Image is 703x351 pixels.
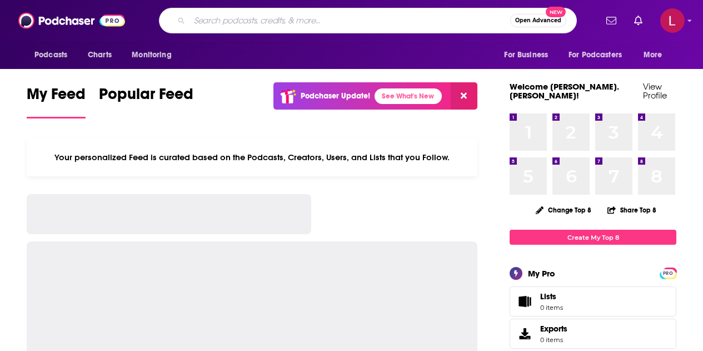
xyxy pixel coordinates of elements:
[513,326,536,342] span: Exports
[660,8,685,33] img: User Profile
[510,230,676,245] a: Create My Top 8
[661,269,675,277] a: PRO
[636,45,676,66] button: open menu
[540,324,567,334] span: Exports
[375,88,442,104] a: See What's New
[569,47,622,63] span: For Podcasters
[644,47,662,63] span: More
[510,319,676,349] a: Exports
[510,81,619,101] a: Welcome [PERSON_NAME].[PERSON_NAME]!
[99,85,193,110] span: Popular Feed
[513,294,536,309] span: Lists
[643,81,667,101] a: View Profile
[529,203,598,217] button: Change Top 8
[81,45,118,66] a: Charts
[561,45,638,66] button: open menu
[528,268,555,279] div: My Pro
[27,45,82,66] button: open menu
[515,18,561,23] span: Open Advanced
[540,336,567,344] span: 0 items
[99,85,193,118] a: Popular Feed
[124,45,186,66] button: open menu
[660,8,685,33] span: Logged in as laura.carr
[496,45,562,66] button: open menu
[301,91,370,101] p: Podchaser Update!
[27,85,86,110] span: My Feed
[159,8,577,33] div: Search podcasts, credits, & more...
[630,11,647,30] a: Show notifications dropdown
[190,12,510,29] input: Search podcasts, credits, & more...
[132,47,171,63] span: Monitoring
[510,14,566,27] button: Open AdvancedNew
[27,139,477,176] div: Your personalized Feed is curated based on the Podcasts, Creators, Users, and Lists that you Follow.
[540,291,563,301] span: Lists
[504,47,548,63] span: For Business
[34,47,67,63] span: Podcasts
[660,8,685,33] button: Show profile menu
[18,10,125,31] img: Podchaser - Follow, Share and Rate Podcasts
[27,85,86,118] a: My Feed
[88,47,112,63] span: Charts
[540,304,563,312] span: 0 items
[540,291,556,301] span: Lists
[607,199,657,221] button: Share Top 8
[602,11,621,30] a: Show notifications dropdown
[510,286,676,317] a: Lists
[546,7,566,17] span: New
